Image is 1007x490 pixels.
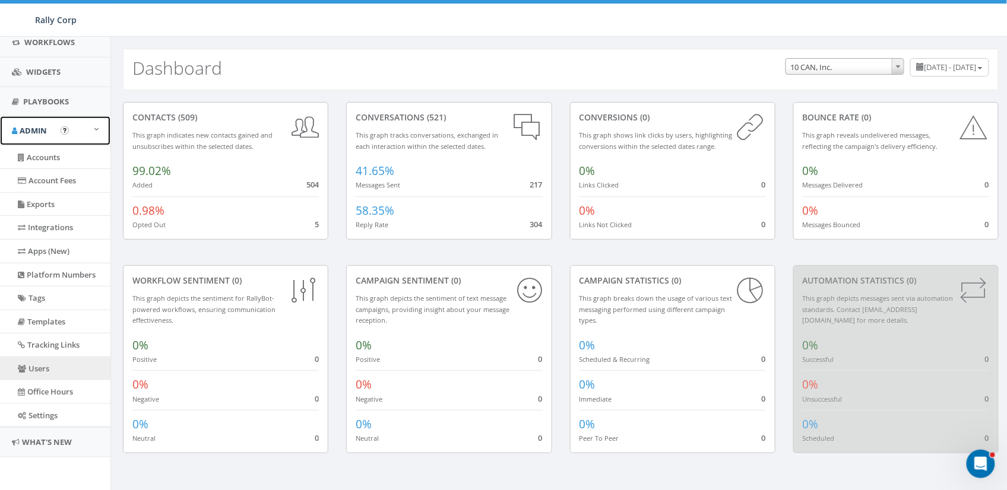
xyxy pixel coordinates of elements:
span: 0.98% [132,203,164,218]
small: This graph breaks down the usage of various text messaging performed using different campaign types. [579,294,733,324]
span: (0) [905,275,917,286]
span: 10 CAN, Inc. [786,59,904,75]
span: 0 [315,432,319,443]
small: Positive [132,355,157,364]
span: 0 [762,219,766,230]
small: This graph tracks conversations, exchanged in each interaction within the selected dates. [356,131,498,151]
span: Rally Corp [35,14,77,26]
span: 0% [579,416,596,432]
small: This graph reveals undelivered messages, reflecting the campaign's delivery efficiency. [803,131,938,151]
span: 0 [762,432,766,443]
small: Unsuccessful [803,394,843,403]
span: 0 [985,354,989,364]
span: (0) [638,112,650,123]
div: Automation Statistics [803,275,989,287]
small: Added [132,180,153,189]
small: This graph depicts the sentiment of text message campaigns, providing insight about your message ... [356,294,509,324]
span: Widgets [26,66,61,77]
span: [DATE] - [DATE] [924,62,977,72]
span: 58.35% [356,203,394,218]
span: 504 [306,179,319,190]
small: Links Clicked [579,180,619,189]
span: 0% [356,338,372,353]
span: 0% [579,377,596,392]
span: 0% [132,416,148,432]
small: Opted Out [132,220,166,229]
small: Peer To Peer [579,434,619,443]
span: 0% [803,377,819,392]
span: 10 CAN, Inc. [786,58,904,75]
span: 0 [762,393,766,404]
span: 0% [579,203,596,218]
span: 0% [132,338,148,353]
div: Workflow Sentiment [132,275,319,287]
small: This graph shows link clicks by users, highlighting conversions within the selected dates range. [579,131,733,151]
span: 0 [539,354,543,364]
span: 0 [539,393,543,404]
small: Positive [356,355,380,364]
span: 0% [579,338,596,353]
span: 0% [356,416,372,432]
span: 0% [132,377,148,392]
span: 0 [985,432,989,443]
span: 5 [315,219,319,230]
span: 0 [985,179,989,190]
h2: Dashboard [132,58,222,78]
span: Workflows [24,37,75,47]
small: Messages Delivered [803,180,863,189]
span: 0 [762,354,766,364]
small: This graph depicts the sentiment for RallyBot-powered workflows, ensuring communication effective... [132,294,275,324]
button: Open In-App Guide [61,126,69,135]
div: Campaign Sentiment [356,275,542,287]
span: (0) [449,275,461,286]
span: (0) [670,275,682,286]
small: Messages Bounced [803,220,861,229]
small: Reply Rate [356,220,388,229]
small: Links Not Clicked [579,220,632,229]
span: 0% [356,377,372,392]
span: 0 [315,393,319,404]
small: Immediate [579,394,612,403]
small: Successful [803,355,834,364]
span: 0% [803,338,819,353]
small: This graph depicts messages sent via automation standards. Contact [EMAIL_ADDRESS][DOMAIN_NAME] f... [803,294,954,324]
span: 0% [803,203,819,218]
span: 0 [315,354,319,364]
div: conversations [356,112,542,123]
span: Admin [20,125,47,136]
span: 0% [579,163,596,179]
span: 217 [530,179,543,190]
span: 0 [985,219,989,230]
div: conversions [579,112,766,123]
span: 0 [762,179,766,190]
small: Neutral [356,434,379,443]
span: 41.65% [356,163,394,179]
span: 0 [539,432,543,443]
div: Campaign Statistics [579,275,766,287]
span: 99.02% [132,163,171,179]
small: Messages Sent [356,180,400,189]
small: Neutral [132,434,156,443]
span: 0% [803,416,819,432]
iframe: Intercom live chat [967,450,995,478]
div: Bounce Rate [803,112,989,123]
span: 304 [530,219,543,230]
span: (0) [860,112,872,123]
span: What's New [22,437,72,447]
small: Scheduled & Recurring [579,355,650,364]
span: (509) [176,112,197,123]
span: 0% [803,163,819,179]
small: Scheduled [803,434,835,443]
span: (0) [230,275,242,286]
span: (521) [425,112,446,123]
span: 0 [985,393,989,404]
small: Negative [356,394,382,403]
small: This graph indicates new contacts gained and unsubscribes within the selected dates. [132,131,273,151]
div: contacts [132,112,319,123]
span: Playbooks [23,96,69,107]
small: Negative [132,394,159,403]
